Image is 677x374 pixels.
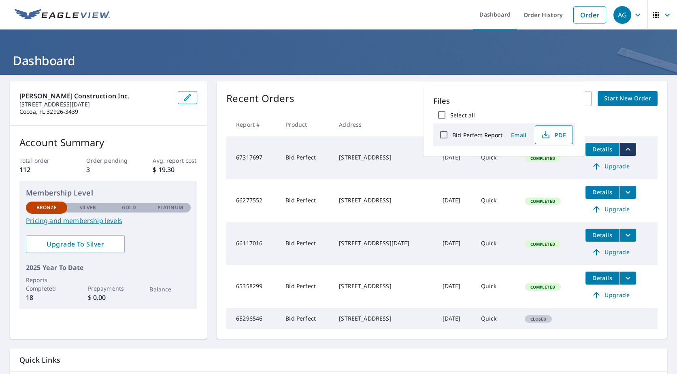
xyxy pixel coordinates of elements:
td: Bid Perfect [279,265,332,308]
div: [STREET_ADDRESS][DATE] [339,239,429,247]
td: [DATE] [436,222,475,265]
span: Details [590,231,615,239]
p: Avg. report cost [153,156,197,165]
p: [STREET_ADDRESS][DATE] [19,101,171,108]
span: PDF [540,130,566,140]
button: PDF [535,125,573,144]
div: AG [613,6,631,24]
p: Prepayments [88,284,129,293]
td: Bid Perfect [279,136,332,179]
span: Upgrade [590,290,631,300]
span: Upgrade [590,204,631,214]
div: [STREET_ADDRESS] [339,196,429,204]
button: filesDropdownBtn-66277552 [620,186,636,199]
td: 65358299 [226,265,279,308]
th: Report # [226,113,279,136]
div: [STREET_ADDRESS] [339,282,429,290]
button: detailsBtn-66117016 [585,229,620,242]
td: Bid Perfect [279,222,332,265]
span: Details [590,145,615,153]
p: [PERSON_NAME] Construction Inc. [19,91,171,101]
span: Start New Order [604,93,651,104]
button: detailsBtn-67317697 [585,143,620,156]
span: Completed [526,155,560,161]
p: Account Summary [19,135,197,150]
span: Upgrade [590,247,631,257]
p: 2025 Year To Date [26,263,191,272]
span: Details [590,274,615,282]
span: Upgrade To Silver [32,240,118,249]
p: 112 [19,165,64,174]
td: Quick [475,179,518,222]
p: Cocoa, FL 32926-3439 [19,108,171,115]
p: Quick Links [19,355,658,365]
th: Address [332,113,436,136]
label: Select all [450,111,475,119]
img: EV Logo [15,9,110,21]
p: Order pending [86,156,131,165]
span: Completed [526,241,560,247]
span: Details [590,188,615,196]
p: Files [433,96,575,106]
p: Bronze [36,204,57,211]
p: Membership Level [26,187,191,198]
button: Email [506,129,532,141]
span: Email [509,131,528,139]
td: 66277552 [226,179,279,222]
div: [STREET_ADDRESS] [339,153,429,161]
td: Quick [475,308,518,329]
button: filesDropdownBtn-66117016 [620,229,636,242]
a: Upgrade To Silver [26,235,125,253]
td: Bid Perfect [279,179,332,222]
button: detailsBtn-65358299 [585,272,620,285]
a: Upgrade [585,203,636,216]
td: 65296546 [226,308,279,329]
td: 67317697 [226,136,279,179]
td: Quick [475,136,518,179]
p: Silver [79,204,96,211]
td: [DATE] [436,136,475,179]
p: Gold [122,204,136,211]
button: detailsBtn-66277552 [585,186,620,199]
button: filesDropdownBtn-67317697 [620,143,636,156]
label: Bid Perfect Report [452,131,502,139]
td: [DATE] [436,308,475,329]
h1: Dashboard [10,52,667,69]
a: Upgrade [585,289,636,302]
p: 3 [86,165,131,174]
a: Order [573,6,606,23]
p: Reports Completed [26,276,67,293]
p: 18 [26,293,67,302]
p: $ 19.30 [153,165,197,174]
td: Quick [475,222,518,265]
p: Recent Orders [226,91,294,106]
span: Closed [526,316,551,322]
p: Balance [149,285,191,293]
td: [DATE] [436,179,475,222]
p: Platinum [158,204,183,211]
a: Upgrade [585,160,636,173]
button: filesDropdownBtn-65358299 [620,272,636,285]
td: Bid Perfect [279,308,332,329]
div: [STREET_ADDRESS] [339,314,429,323]
a: Start New Order [598,91,658,106]
p: $ 0.00 [88,293,129,302]
a: Pricing and membership levels [26,216,191,225]
th: Product [279,113,332,136]
p: Total order [19,156,64,165]
td: 66117016 [226,222,279,265]
span: Completed [526,198,560,204]
span: Upgrade [590,161,631,171]
td: Quick [475,265,518,308]
a: Upgrade [585,246,636,259]
span: Completed [526,284,560,290]
td: [DATE] [436,265,475,308]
